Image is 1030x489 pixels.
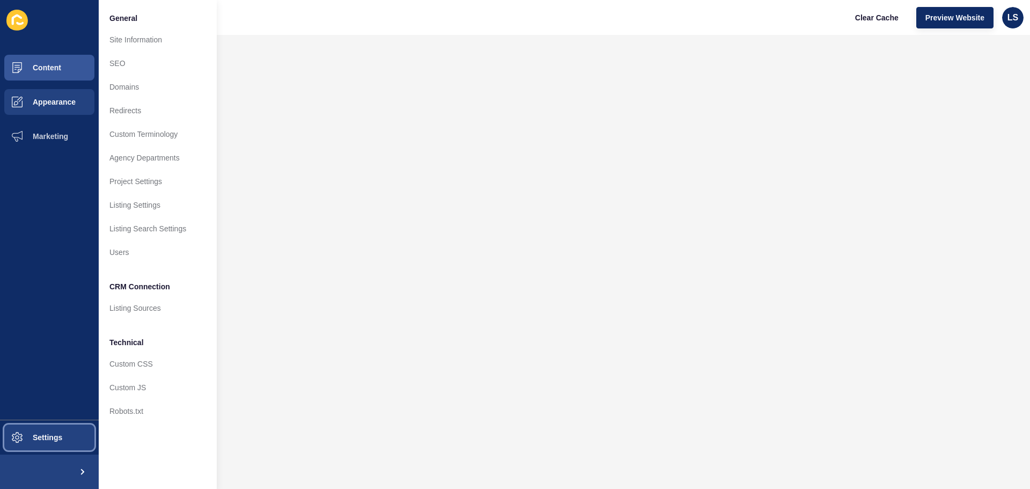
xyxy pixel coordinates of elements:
a: Redirects [99,99,217,122]
a: Project Settings [99,170,217,193]
a: Agency Departments [99,146,217,170]
button: Clear Cache [846,7,908,28]
a: Listing Sources [99,296,217,320]
a: Listing Settings [99,193,217,217]
button: Preview Website [916,7,994,28]
a: Custom JS [99,376,217,399]
a: Custom CSS [99,352,217,376]
a: Listing Search Settings [99,217,217,240]
span: Clear Cache [855,12,899,23]
span: LS [1007,12,1018,23]
a: Robots.txt [99,399,217,423]
a: Users [99,240,217,264]
a: Custom Terminology [99,122,217,146]
span: Preview Website [925,12,984,23]
a: SEO [99,52,217,75]
span: Technical [109,337,144,348]
a: Domains [99,75,217,99]
span: General [109,13,137,24]
a: Site Information [99,28,217,52]
span: CRM Connection [109,281,170,292]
